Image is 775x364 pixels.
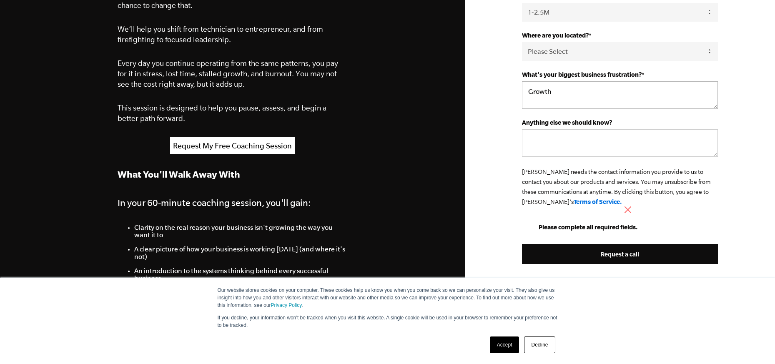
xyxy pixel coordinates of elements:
[118,195,348,210] h4: In your 60-minute coaching session, you'll gain:
[522,71,642,78] strong: What's your biggest business frustration?
[522,244,718,264] input: Request a call
[218,314,558,329] p: If you decline, your information won’t be tracked when you visit this website. A single cookie wi...
[118,25,323,44] span: We’ll help you shift from technician to entrepreneur, and from firefighting to focused leadership.
[134,245,345,260] span: A clear picture of how your business is working [DATE] (and where it's not)
[524,336,555,353] a: Decline
[134,267,328,282] span: An introduction to the systems thinking behind every successful business
[539,223,638,231] label: Please complete all required fields.
[118,169,240,179] strong: What You'll Walk Away With
[118,103,326,123] span: This session is designed to help you pause, assess, and begin a better path forward.
[118,59,338,88] span: Every day you continue operating from the same patterns, you pay for it in stress, lost time, sta...
[218,286,558,309] p: Our website stores cookies on your computer. These cookies help us know you when you come back so...
[522,81,718,109] textarea: Growth
[134,223,333,238] span: Clarity on the real reason your business isn't growing the way you want it to
[522,167,718,207] p: [PERSON_NAME] needs the contact information you provide to us to contact you about our products a...
[522,32,589,39] strong: Where are you located?
[271,302,302,308] a: Privacy Policy
[574,198,622,205] a: Terms of Service.
[170,137,295,154] a: Request My Free Coaching Session
[522,119,612,126] strong: Anything else we should know?
[490,336,519,353] a: Accept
